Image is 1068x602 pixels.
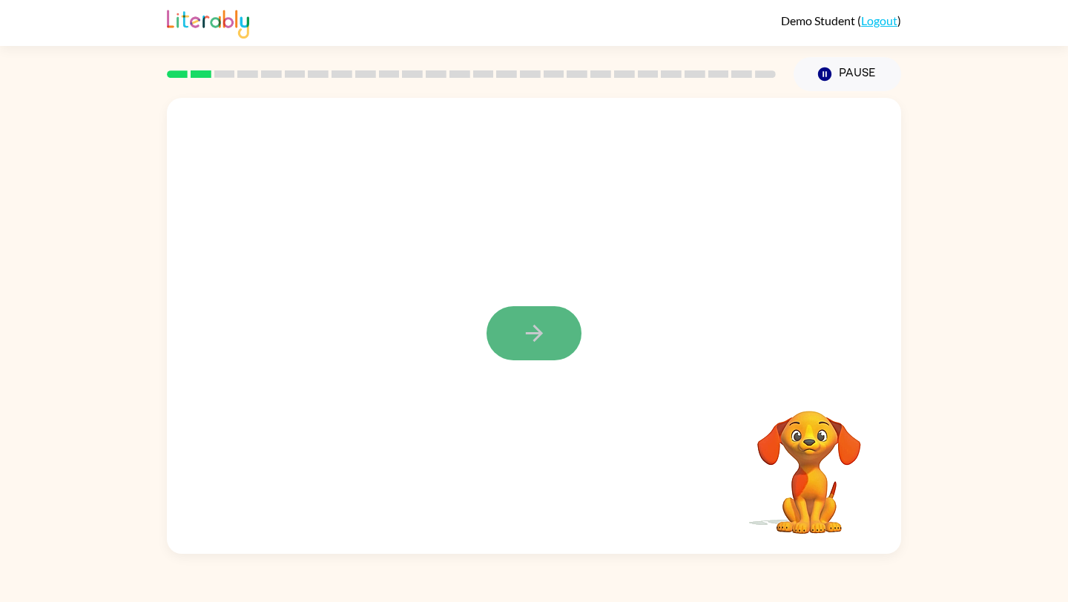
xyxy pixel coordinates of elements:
button: Pause [794,57,901,91]
div: ( ) [781,13,901,27]
video: Your browser must support playing .mp4 files to use Literably. Please try using another browser. [735,388,883,536]
img: Literably [167,6,249,39]
a: Logout [861,13,897,27]
span: Demo Student [781,13,857,27]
